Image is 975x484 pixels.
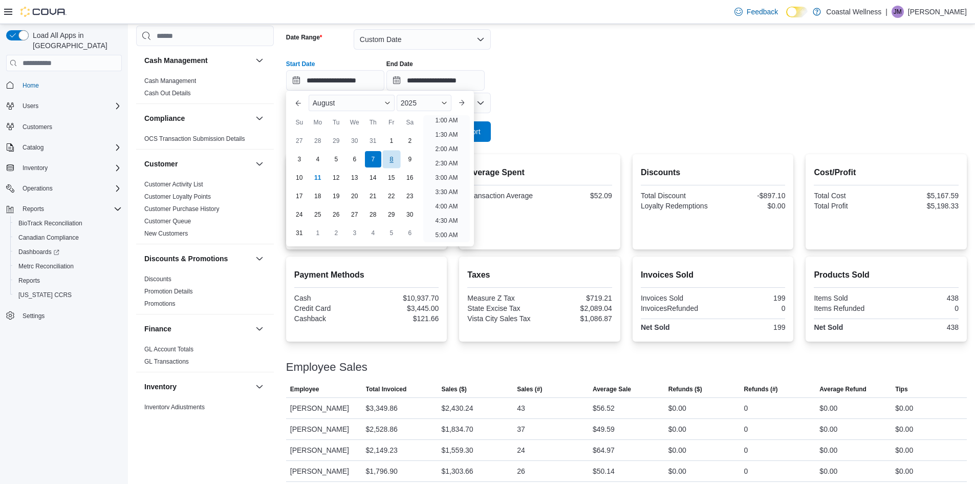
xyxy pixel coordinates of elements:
a: Metrc Reconciliation [14,260,78,272]
div: 0 [889,304,959,312]
a: Customers [18,121,56,133]
h3: Customer [144,159,178,169]
div: 438 [889,294,959,302]
div: Total Profit [814,202,884,210]
div: $1,303.66 [441,465,473,477]
div: day-27 [291,133,308,149]
div: 24 [517,444,525,456]
div: $3,349.86 [366,402,398,414]
button: Inventory [2,161,126,175]
div: [PERSON_NAME] [286,440,362,460]
button: Reports [2,202,126,216]
div: day-11 [310,170,326,186]
span: Home [18,78,122,91]
div: InvoicesRefunded [641,304,711,312]
div: Vista City Sales Tax [467,314,537,323]
span: Average Sale [593,385,631,393]
button: Finance [253,323,266,335]
button: Customer [144,159,251,169]
button: Cash Management [253,54,266,67]
span: Inventory [23,164,48,172]
a: New Customers [144,230,188,237]
div: $2,528.86 [366,423,398,435]
div: $0.00 [895,423,913,435]
div: $56.52 [593,402,615,414]
div: day-5 [383,225,400,241]
a: Customer Queue [144,218,191,225]
a: Promotions [144,300,176,307]
div: 0 [744,465,748,477]
div: day-25 [310,206,326,223]
input: Press the down key to open a popover containing a calendar. [386,70,485,91]
div: State Excise Tax [467,304,537,312]
span: Operations [23,184,53,193]
div: $5,167.59 [889,192,959,200]
button: Users [2,99,126,113]
div: day-2 [328,225,344,241]
div: $1,796.90 [366,465,398,477]
button: Inventory [253,381,266,393]
button: Cash Management [144,55,251,66]
a: Feedback [730,2,782,22]
div: 199 [715,294,785,302]
span: Canadian Compliance [18,234,79,242]
button: Custom Date [354,29,491,50]
a: Settings [18,310,49,322]
li: 3:30 AM [431,186,462,198]
button: Compliance [144,113,251,123]
div: day-15 [383,170,400,186]
div: $0.00 [895,465,913,477]
div: 438 [889,323,959,331]
div: 0 [715,304,785,312]
div: day-28 [365,206,381,223]
div: Cash [294,294,364,302]
li: 3:00 AM [431,172,462,184]
div: day-2 [402,133,418,149]
div: day-8 [382,151,400,169]
strong: Net Sold [641,323,670,331]
span: Dashboards [14,246,122,258]
button: Previous Month [290,95,307,111]
div: $0.00 [668,402,686,414]
div: Invoices Sold [641,294,711,302]
div: $0.00 [819,402,837,414]
a: GL Transactions [144,358,189,365]
div: $719.21 [542,294,612,302]
div: $52.09 [542,192,612,200]
a: OCS Transaction Submission Details [144,135,245,142]
input: Dark Mode [786,7,808,17]
div: 26 [517,465,525,477]
h3: Inventory [144,382,177,392]
div: Total Discount [641,192,711,200]
p: [PERSON_NAME] [908,6,967,18]
div: day-3 [291,151,308,167]
div: Total Cost [814,192,884,200]
div: Credit Card [294,304,364,312]
span: Canadian Compliance [14,232,122,244]
div: $1,086.87 [542,314,612,323]
span: Customer Purchase History [144,205,220,213]
h2: Payment Methods [294,269,439,281]
div: day-7 [365,151,381,167]
div: Cash Management [136,75,274,103]
div: $0.00 [715,202,785,210]
span: [US_STATE] CCRS [18,291,72,299]
li: 2:30 AM [431,157,462,170]
span: Employee [290,385,319,393]
span: Settings [23,312,45,320]
li: 4:00 AM [431,200,462,213]
div: Mo [310,114,326,131]
div: [PERSON_NAME] [286,419,362,439]
div: $1,834.70 [441,423,473,435]
input: Press the down key to enter a popover containing a calendar. Press the escape key to close the po... [286,70,384,91]
div: 0 [744,444,748,456]
button: Customers [2,119,126,134]
span: Catalog [18,141,122,154]
span: Cash Management [144,77,196,85]
div: day-30 [346,133,363,149]
div: $0.00 [668,465,686,477]
button: Open list of options [476,99,485,107]
span: Dashboards [18,248,59,256]
a: Promotion Details [144,288,193,295]
div: day-17 [291,188,308,204]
